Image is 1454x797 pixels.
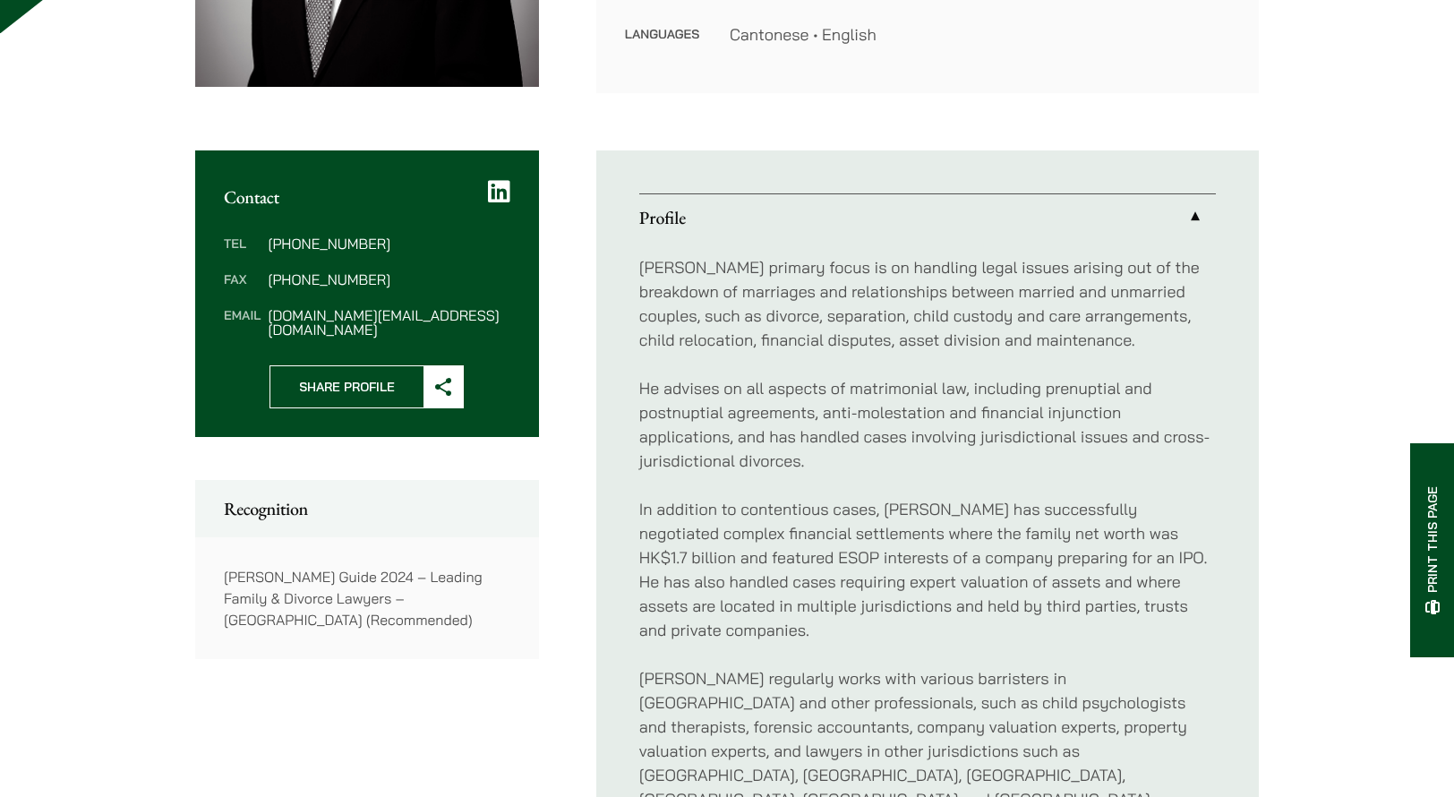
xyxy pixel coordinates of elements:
button: Share Profile [269,365,464,408]
dt: Tel [224,236,261,272]
span: Share Profile [270,366,423,407]
p: [PERSON_NAME] primary focus is on handling legal issues arising out of the breakdown of marriages... [639,255,1216,352]
dt: Email [224,308,261,337]
h2: Contact [224,186,510,208]
h2: Recognition [224,498,510,519]
dd: [DOMAIN_NAME][EMAIL_ADDRESS][DOMAIN_NAME] [268,308,509,337]
p: [PERSON_NAME] Guide 2024 – Leading Family & Divorce Lawyers – [GEOGRAPHIC_DATA] (Recommended) [224,566,510,630]
dd: [PHONE_NUMBER] [268,272,509,287]
p: He advises on all aspects of matrimonial law, including prenuptial and postnuptial agreements, an... [639,376,1216,473]
dt: Fax [224,272,261,308]
p: In addition to contentious cases, [PERSON_NAME] has successfully negotiated complex financial set... [639,497,1216,642]
a: LinkedIn [488,179,510,204]
dt: Languages [625,22,701,47]
dd: [PHONE_NUMBER] [268,236,509,251]
dd: Cantonese • English [730,22,1230,47]
a: Profile [639,194,1216,241]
